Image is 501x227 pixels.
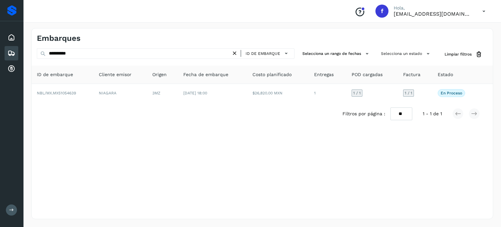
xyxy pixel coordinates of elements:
[439,48,488,60] button: Limpiar filtros
[352,71,383,78] span: POD cargadas
[378,48,434,59] button: Selecciona un estado
[183,91,207,95] span: [DATE] 18:00
[37,34,81,43] h4: Embarques
[300,48,373,59] button: Selecciona un rango de fechas
[183,71,228,78] span: Fecha de embarque
[394,5,472,11] p: Hola,
[5,30,18,45] div: Inicio
[246,51,280,57] span: ID de embarque
[423,110,442,117] span: 1 - 1 de 1
[147,84,178,102] td: 3MZ
[403,71,420,78] span: Factura
[244,49,292,58] button: ID de embarque
[314,71,334,78] span: Entregas
[441,91,462,95] p: En proceso
[37,91,76,95] span: NBL/MX.MX51054639
[94,84,147,102] td: NIAGARA
[405,91,412,95] span: 1 / 1
[37,71,73,78] span: ID de embarque
[342,110,385,117] span: Filtros por página :
[99,71,131,78] span: Cliente emisor
[152,71,167,78] span: Origen
[445,51,472,57] span: Limpiar filtros
[309,84,346,102] td: 1
[5,46,18,60] div: Embarques
[353,91,361,95] span: 1 / 1
[438,71,453,78] span: Estado
[247,84,309,102] td: $26,820.00 MXN
[394,11,472,17] p: fyc3@mexamerik.com
[252,71,292,78] span: Costo planificado
[5,62,18,76] div: Cuentas por cobrar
